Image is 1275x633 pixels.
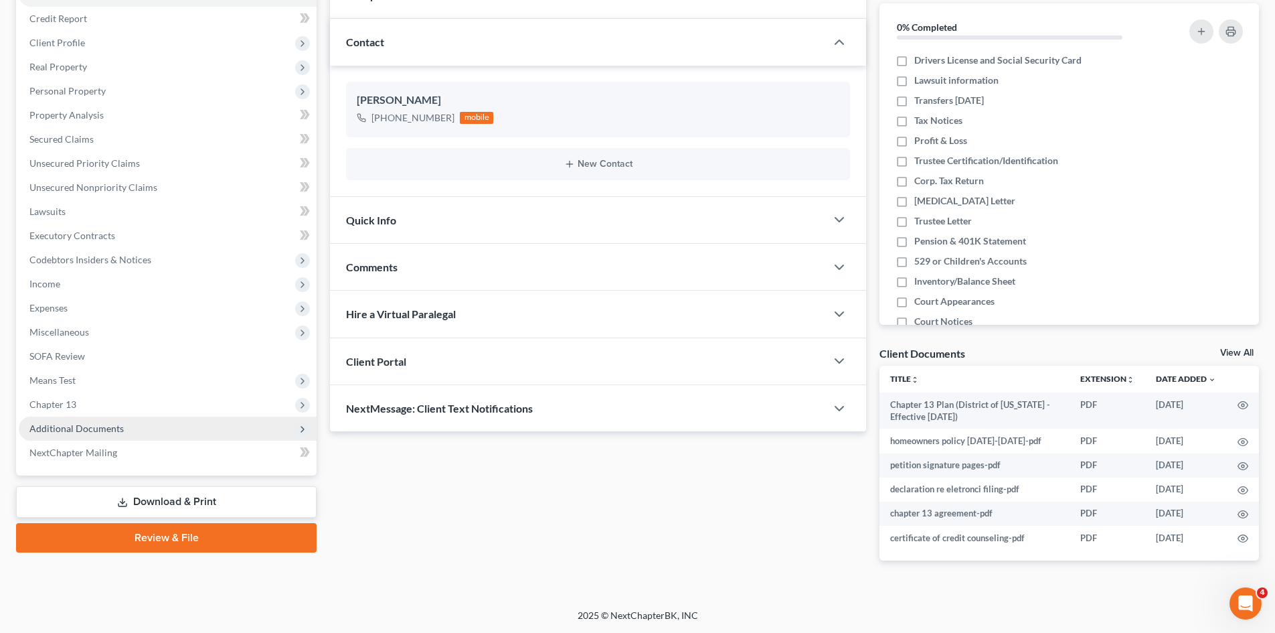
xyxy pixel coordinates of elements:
[1257,587,1268,598] span: 4
[1126,376,1134,384] i: unfold_more
[371,111,454,125] div: [PHONE_NUMBER]
[29,302,68,313] span: Expenses
[357,92,839,109] div: [PERSON_NAME]
[879,502,1070,526] td: chapter 13 agreement-pdf
[914,295,995,308] span: Court Appearances
[879,393,1070,429] td: Chapter 13 Plan (District of [US_STATE] - Effective [DATE])
[19,127,317,151] a: Secured Claims
[19,344,317,368] a: SOFA Review
[29,182,157,193] span: Unsecured Nonpriority Claims
[29,374,76,386] span: Means Test
[911,376,919,384] i: unfold_more
[29,206,66,217] span: Lawsuits
[29,423,124,434] span: Additional Documents
[346,36,384,48] span: Contact
[879,478,1070,502] td: declaration re eletronci filing-pdf
[29,37,85,48] span: Client Profile
[29,230,115,241] span: Executory Contracts
[1070,526,1145,550] td: PDF
[879,526,1070,550] td: certificate of credit counseling-pdf
[29,85,106,96] span: Personal Property
[1145,453,1227,478] td: [DATE]
[19,200,317,224] a: Lawsuits
[29,254,151,265] span: Codebtors Insiders & Notices
[890,374,919,384] a: Titleunfold_more
[346,214,396,226] span: Quick Info
[879,453,1070,478] td: petition signature pages-pdf
[29,157,140,169] span: Unsecured Priority Claims
[19,441,317,465] a: NextChapter Mailing
[357,159,839,169] button: New Contact
[914,154,1058,167] span: Trustee Certification/Identification
[1156,374,1216,384] a: Date Added expand_more
[914,134,967,147] span: Profit & Loss
[914,315,972,328] span: Court Notices
[1145,429,1227,453] td: [DATE]
[1145,502,1227,526] td: [DATE]
[29,13,87,24] span: Credit Report
[256,609,1019,633] div: 2025 © NextChapterBK, INC
[1070,429,1145,453] td: PDF
[914,74,999,87] span: Lawsuit information
[914,54,1082,67] span: Drivers License and Social Security Card
[914,194,1015,208] span: [MEDICAL_DATA] Letter
[897,21,957,33] strong: 0% Completed
[914,114,962,127] span: Tax Notices
[879,346,965,360] div: Client Documents
[914,174,984,188] span: Corp. Tax Return
[29,399,76,410] span: Chapter 13
[879,429,1070,453] td: homeowners policy [DATE]-[DATE]-pdf
[19,103,317,127] a: Property Analysis
[29,109,104,121] span: Property Analysis
[1208,376,1216,384] i: expand_more
[1145,478,1227,502] td: [DATE]
[346,307,456,320] span: Hire a Virtual Paralegal
[19,7,317,31] a: Credit Report
[1080,374,1134,384] a: Extensionunfold_more
[1070,478,1145,502] td: PDF
[19,151,317,175] a: Unsecured Priority Claims
[1070,453,1145,478] td: PDF
[29,133,94,145] span: Secured Claims
[16,523,317,553] a: Review & File
[29,447,117,458] span: NextChapter Mailing
[1229,587,1262,620] iframe: Intercom live chat
[29,326,89,338] span: Miscellaneous
[1070,393,1145,429] td: PDF
[1220,348,1254,358] a: View All
[346,402,533,415] span: NextMessage: Client Text Notifications
[16,486,317,518] a: Download & Print
[29,350,85,362] span: SOFA Review
[29,61,87,72] span: Real Property
[1145,526,1227,550] td: [DATE]
[914,255,1027,268] span: 529 or Children's Accounts
[914,275,1015,288] span: Inventory/Balance Sheet
[914,94,984,107] span: Transfers [DATE]
[914,214,972,228] span: Trustee Letter
[346,355,406,368] span: Client Portal
[29,278,60,289] span: Income
[1145,393,1227,429] td: [DATE]
[19,175,317,200] a: Unsecured Nonpriority Claims
[914,234,1026,248] span: Pension & 401K Statement
[346,261,398,273] span: Comments
[19,224,317,248] a: Executory Contracts
[1070,502,1145,526] td: PDF
[460,112,493,124] div: mobile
